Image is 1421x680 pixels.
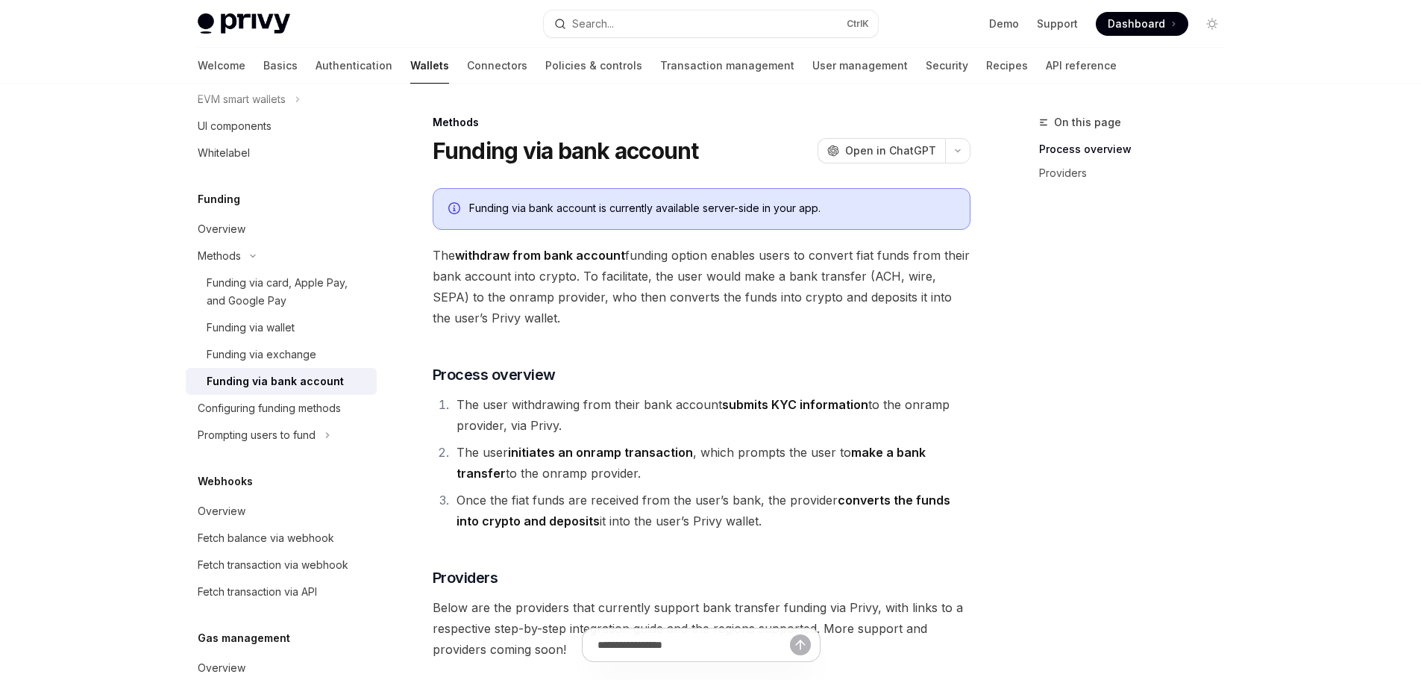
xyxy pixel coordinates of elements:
[198,556,348,574] div: Fetch transaction via webhook
[198,472,253,490] h5: Webhooks
[198,48,245,84] a: Welcome
[812,48,908,84] a: User management
[186,552,377,578] a: Fetch transaction via webhook
[660,48,794,84] a: Transaction management
[467,48,527,84] a: Connectors
[186,269,377,314] a: Funding via card, Apple Pay, and Google Pay
[198,190,240,208] h5: Funding
[1200,12,1224,36] button: Toggle dark mode
[1037,16,1078,31] a: Support
[544,10,878,37] button: Search...CtrlK
[186,525,377,552] a: Fetch balance via webhook
[198,247,241,265] div: Methods
[186,140,377,166] a: Whitelabel
[186,578,377,605] a: Fetch transaction via API
[263,48,298,84] a: Basics
[186,113,377,140] a: UI components
[433,567,498,588] span: Providers
[1046,48,1117,84] a: API reference
[186,216,377,243] a: Overview
[597,628,790,661] input: Ask a question...
[433,245,970,328] span: The funding option enables users to convert fiat funds from their bank account into crypto. To fa...
[989,16,1019,31] a: Demo
[186,498,377,525] a: Overview
[433,364,556,385] span: Process overview
[316,48,392,84] a: Authentication
[845,143,936,158] span: Open in ChatGPT
[1108,16,1165,31] span: Dashboard
[198,502,245,520] div: Overview
[433,137,699,164] h1: Funding via bank account
[455,248,625,263] strong: withdraw from bank account
[198,399,341,417] div: Configuring funding methods
[790,634,811,655] button: Send message
[986,48,1028,84] a: Recipes
[186,395,377,422] a: Configuring funding methods
[198,629,290,647] h5: Gas management
[847,18,869,30] span: Ctrl K
[198,583,317,601] div: Fetch transaction via API
[1054,113,1121,131] span: On this page
[207,372,344,390] div: Funding via bank account
[207,346,316,364] div: Funding via exchange
[198,13,290,34] img: light logo
[469,201,955,217] div: Funding via bank account is currently available server-side in your app.
[198,426,316,444] div: Prompting users to fund
[198,117,272,135] div: UI components
[926,48,968,84] a: Security
[545,48,642,84] a: Policies & controls
[186,341,377,368] a: Funding via exchange
[1096,12,1188,36] a: Dashboard
[452,394,970,436] li: The user withdrawing from their bank account to the onramp provider, via Privy.
[433,115,970,130] div: Methods
[198,659,245,677] div: Overview
[572,15,614,33] div: Search...
[433,597,970,660] span: Below are the providers that currently support bank transfer funding via Privy, with links to a r...
[198,529,334,547] div: Fetch balance via webhook
[410,48,449,84] a: Wallets
[186,314,377,341] a: Funding via wallet
[722,397,868,412] strong: submits KYC information
[818,138,945,163] button: Open in ChatGPT
[186,243,377,269] button: Methods
[448,202,463,217] svg: Info
[186,422,377,449] button: Prompting users to fund
[508,445,693,460] strong: initiates an onramp transaction
[186,368,377,395] a: Funding via bank account
[207,319,295,337] div: Funding via wallet
[207,274,368,310] div: Funding via card, Apple Pay, and Google Pay
[1039,161,1236,185] a: Providers
[1039,137,1236,161] a: Process overview
[452,442,970,484] li: The user , which prompts the user to to the onramp provider.
[198,144,250,162] div: Whitelabel
[452,490,970,531] li: Once the fiat funds are received from the user’s bank, the provider it into the user’s Privy wallet.
[198,220,245,238] div: Overview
